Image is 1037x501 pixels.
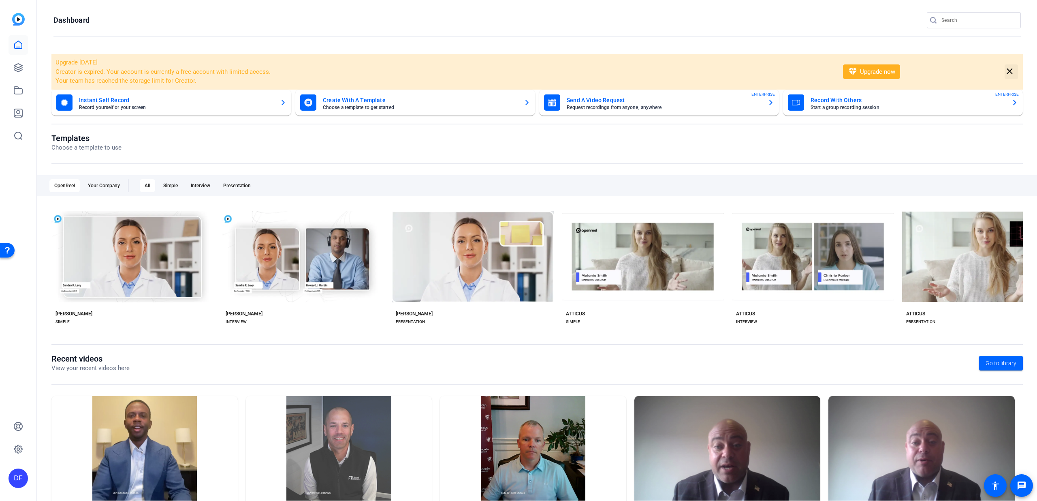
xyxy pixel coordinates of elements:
[828,396,1015,501] img: IV_49444_1751470783695_webcam
[49,179,80,192] div: OpenReel
[979,356,1023,370] a: Go to library
[9,469,28,488] div: DF
[186,179,215,192] div: Interview
[55,76,832,86] li: Your team has reached the storage limit for Creator.
[736,319,757,325] div: INTERVIEW
[906,319,935,325] div: PRESENTATION
[990,481,1000,490] mat-icon: accessibility
[246,396,432,501] img: MoneyGuard Team Intro
[51,364,130,373] p: View your recent videos here
[634,396,821,501] img: IV_49444_1751472435615_webcam
[55,319,70,325] div: SIMPLE
[51,143,122,152] p: Choose a template to use
[566,310,585,317] div: ATTICUS
[986,359,1016,368] span: Go to library
[51,396,238,501] img: JordanWalker_Lifeinsurancedirect
[995,91,1019,97] span: ENTERPRISE
[566,319,580,325] div: SIMPLE
[140,179,155,192] div: All
[51,133,122,143] h1: Templates
[323,95,517,105] mat-card-title: Create With A Template
[83,179,125,192] div: Your Company
[51,90,291,116] button: Instant Self RecordRecord yourself or your screen
[906,310,925,317] div: ATTICUS
[79,105,273,110] mat-card-subtitle: Record yourself or your screen
[440,396,626,501] img: JonathanStovall_Life Insurance
[79,95,273,105] mat-card-title: Instant Self Record
[396,319,425,325] div: PRESENTATION
[12,13,25,26] img: blue-gradient.svg
[55,67,832,77] li: Creator is expired. Your account is currently a free account with limited access.
[848,67,858,77] mat-icon: diamond
[736,310,755,317] div: ATTICUS
[158,179,183,192] div: Simple
[1017,481,1026,490] mat-icon: message
[843,64,900,79] button: Upgrade now
[55,59,98,66] span: Upgrade [DATE]
[1005,66,1015,77] mat-icon: close
[55,310,92,317] div: [PERSON_NAME]
[218,179,256,192] div: Presentation
[396,310,433,317] div: [PERSON_NAME]
[751,91,775,97] span: ENTERPRISE
[226,319,247,325] div: INTERVIEW
[567,95,761,105] mat-card-title: Send A Video Request
[323,105,517,110] mat-card-subtitle: Choose a template to get started
[783,90,1023,116] button: Record With OthersStart a group recording sessionENTERPRISE
[53,15,90,25] h1: Dashboard
[539,90,779,116] button: Send A Video RequestRequest recordings from anyone, anywhereENTERPRISE
[811,105,1005,110] mat-card-subtitle: Start a group recording session
[811,95,1005,105] mat-card-title: Record With Others
[226,310,262,317] div: [PERSON_NAME]
[941,15,1014,25] input: Search
[295,90,535,116] button: Create With A TemplateChoose a template to get started
[51,354,130,364] h1: Recent videos
[567,105,761,110] mat-card-subtitle: Request recordings from anyone, anywhere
